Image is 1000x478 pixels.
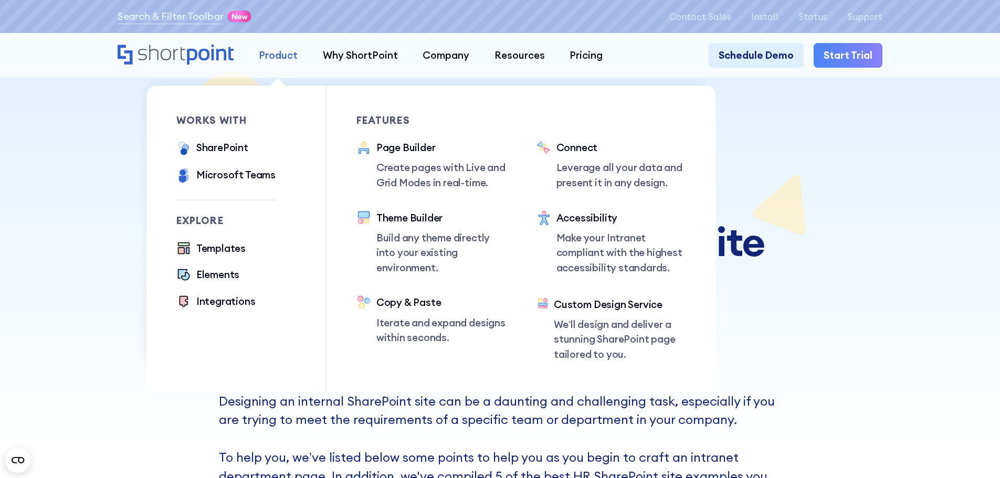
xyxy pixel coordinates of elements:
[356,295,507,345] a: Copy & PasteIterate and expand designs within seconds.
[556,210,687,226] div: Accessibility
[570,48,603,63] div: Pricing
[376,315,507,345] p: Iterate and expand designs within seconds.
[554,297,686,312] div: Custom Design Service
[814,43,882,68] a: Start Trial
[556,160,687,190] p: Leverage all your data and present it in any design.
[176,167,276,185] a: Microsoft Teams
[709,43,804,68] a: Schedule Demo
[176,294,256,311] a: Integrations
[423,48,469,63] div: Company
[556,140,687,155] div: Connect
[118,9,224,24] a: Search & Filter Toolbar
[376,160,507,190] p: Create pages with Live and Grid Modes in real-time.
[798,12,827,22] a: Status
[259,48,298,63] div: Product
[376,230,507,275] p: Build any theme directly into your existing environment.
[847,12,882,22] a: Support
[554,317,686,362] p: We’ll design and deliver a stunning SharePoint page tailored to you.
[557,43,616,68] a: Pricing
[536,140,687,190] a: ConnectLeverage all your data and present it in any design.
[376,210,507,226] div: Theme Builder
[536,297,687,362] a: Custom Design ServiceWe’ll design and deliver a stunning SharePoint page tailored to you.
[811,356,1000,478] iframe: Chat Widget
[176,241,246,258] a: Templates
[196,241,246,256] div: Templates
[356,140,507,190] a: Page BuilderCreate pages with Live and Grid Modes in real-time.
[246,43,310,68] a: Product
[482,43,557,68] a: Resources
[176,140,248,157] a: SharePoint
[5,448,30,473] button: Open CMP widget
[118,45,234,66] a: Home
[494,48,545,63] div: Resources
[751,12,778,22] a: Install
[196,140,248,155] div: SharePoint
[556,230,687,275] p: Make your Intranet compliant with the highest accessibility standards.
[176,216,276,226] div: Explore
[536,210,687,277] a: AccessibilityMake your Intranet compliant with the highest accessibility standards.
[176,267,240,284] a: Elements
[196,167,276,183] div: Microsoft Teams
[669,12,731,22] a: Contact Sales
[310,43,410,68] a: Why ShortPoint
[356,115,507,125] div: Features
[196,294,256,309] div: Integrations
[176,115,276,125] div: works with
[410,43,482,68] a: Company
[196,267,239,282] div: Elements
[323,48,398,63] div: Why ShortPoint
[356,210,507,275] a: Theme BuilderBuild any theme directly into your existing environment.
[376,295,507,310] div: Copy & Paste
[376,140,507,155] div: Page Builder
